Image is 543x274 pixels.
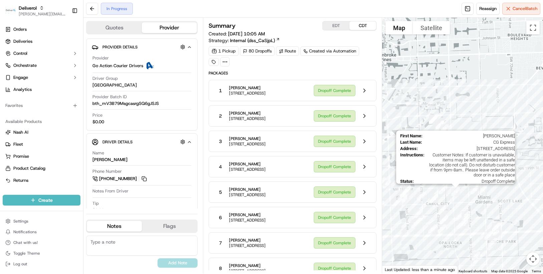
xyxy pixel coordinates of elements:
span: [PERSON_NAME] [229,187,266,192]
div: 18 [435,203,449,217]
span: [PERSON_NAME] [425,133,515,138]
img: Chris Sexton [7,97,17,108]
div: 30 [414,189,428,203]
span: [PERSON_NAME] [229,161,266,167]
span: Cancel Batch [513,6,537,12]
input: Got a question? Start typing here... [17,43,120,50]
div: 77 [489,220,503,234]
span: Address : [400,146,418,151]
button: Show satellite imagery [413,21,450,34]
span: Control [13,50,27,56]
span: Toggle Theme [13,251,40,256]
span: [STREET_ADDRESS] [229,268,266,274]
span: Reassign [479,6,497,12]
div: 22 [457,217,471,231]
div: 80 Dropoffs [240,46,275,56]
img: ActionCourier.png [146,62,154,70]
span: 5 [219,189,222,195]
span: API Documentation [63,149,107,156]
span: Product Catalog [13,165,45,171]
a: Product Catalog [5,165,78,171]
span: Map data ©2025 Google [491,269,528,273]
button: Show street map [385,21,413,34]
span: Provider [92,55,109,61]
div: 27 [409,217,423,231]
span: Settings [13,219,28,224]
a: Internal (dss_CaSjpL) [230,37,280,44]
div: 10 [437,122,451,136]
span: [STREET_ADDRESS] [229,243,266,248]
span: Returns [13,177,28,183]
div: $0.00 [92,207,104,213]
span: Notes From Driver [92,188,128,194]
img: Charles Folsom [7,115,17,126]
span: 6 [219,214,222,221]
img: 1736555255976-a54dd68f-1ca7-489b-9aae-adbdc363a1c4 [7,64,19,76]
span: [DATE] [59,104,73,109]
span: [PERSON_NAME] [229,111,266,116]
div: 15 [436,183,450,197]
span: • [55,122,58,127]
div: Available Products [3,116,80,127]
button: Log out [3,259,80,269]
a: 📗Knowledge Base [4,147,54,159]
a: Promise [5,153,78,159]
div: Strategy: [209,37,280,44]
button: DeliverolDeliverol[PERSON_NAME][EMAIL_ADDRESS][PERSON_NAME][DOMAIN_NAME] [3,3,69,19]
button: Provider Details [92,41,192,52]
span: [STREET_ADDRESS] [229,192,266,197]
button: Promise [3,151,80,162]
button: Deliverol [19,5,37,11]
span: Notifications [13,229,37,235]
button: Provider [142,22,197,33]
div: 17 [427,191,441,205]
span: Internal (dss_CaSjpL) [230,37,275,44]
div: Start new chat [30,64,109,71]
div: 📗 [7,150,12,155]
span: Orders [13,26,27,32]
span: [PHONE_NUMBER] [99,176,137,182]
button: Keyboard shortcuts [459,269,487,274]
span: Tip [92,200,99,207]
button: CDT [349,21,376,30]
div: Route [276,46,299,56]
span: Analytics [13,87,32,93]
a: Nash AI [5,129,78,135]
span: Phone Number [92,168,122,174]
span: Chat with us! [13,240,38,245]
span: [PERSON_NAME] [229,85,266,91]
span: Knowledge Base [13,149,51,156]
a: Analytics [3,84,80,95]
span: [PERSON_NAME] [229,212,266,218]
div: 37 [395,188,409,202]
span: [PERSON_NAME] [229,263,266,268]
a: Fleet [5,141,78,147]
div: Last Updated: less than a minute ago [382,265,458,274]
button: Start new chat [113,66,121,74]
span: $0.00 [92,119,104,125]
span: 4 [219,163,222,170]
a: 💻API Documentation [54,147,110,159]
a: [PHONE_NUMBER] [92,175,148,182]
span: [PERSON_NAME] [229,136,266,141]
span: 1 [219,87,222,94]
div: We're available if you need us! [30,71,92,76]
div: 78 [468,183,482,197]
div: 3 [427,111,441,125]
span: Pylon [66,166,81,171]
span: Driver Details [102,139,132,145]
span: Dropoff Complete [417,179,515,184]
button: [PERSON_NAME][EMAIL_ADDRESS][PERSON_NAME][DOMAIN_NAME] [19,11,66,17]
span: 8 [219,265,222,272]
div: 7 [426,113,440,127]
div: 34 [394,171,409,185]
span: Nash AI [13,129,28,135]
button: Reassign [476,3,500,15]
span: 7 [219,240,222,246]
span: Create [38,197,53,203]
button: Toggle Theme [3,249,80,258]
span: Instructions : [400,152,425,177]
div: 21 [459,212,473,226]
